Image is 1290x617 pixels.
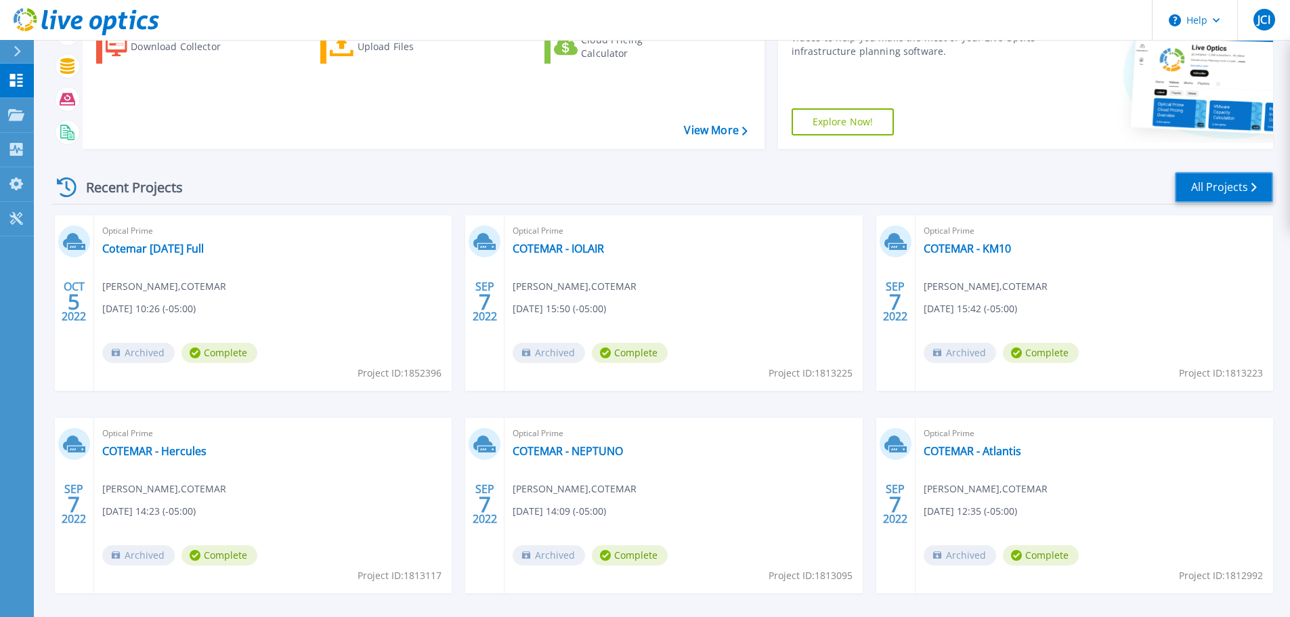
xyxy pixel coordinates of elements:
span: [PERSON_NAME] , COTEMAR [924,482,1048,496]
span: Optical Prime [102,426,444,441]
a: Cotemar [DATE] Full [102,242,204,255]
a: COTEMAR - NEPTUNO [513,444,623,458]
span: [DATE] 14:09 (-05:00) [513,504,606,519]
span: [PERSON_NAME] , COTEMAR [513,482,637,496]
div: SEP 2022 [61,480,87,529]
span: Project ID: 1852396 [358,366,442,381]
div: SEP 2022 [882,277,908,326]
span: Archived [924,343,996,363]
span: Complete [592,343,668,363]
span: Optical Prime [513,224,854,238]
span: [PERSON_NAME] , COTEMAR [924,279,1048,294]
span: 7 [889,296,901,307]
span: Project ID: 1813117 [358,568,442,583]
a: COTEMAR - Atlantis [924,444,1021,458]
div: SEP 2022 [472,480,498,529]
span: Complete [1003,343,1079,363]
div: Download Collector [131,33,239,60]
div: Recent Projects [52,171,201,204]
span: [PERSON_NAME] , COTEMAR [102,279,226,294]
div: OCT 2022 [61,277,87,326]
a: Upload Files [320,30,471,64]
span: 7 [68,498,80,510]
span: [DATE] 14:23 (-05:00) [102,504,196,519]
span: Archived [513,343,585,363]
a: COTEMAR - KM10 [924,242,1011,255]
span: [DATE] 12:35 (-05:00) [924,504,1017,519]
span: Complete [1003,545,1079,566]
span: Project ID: 1812992 [1179,568,1263,583]
span: [DATE] 10:26 (-05:00) [102,301,196,316]
a: COTEMAR - Hercules [102,444,207,458]
span: Optical Prime [102,224,444,238]
span: Archived [102,343,175,363]
span: Archived [102,545,175,566]
div: SEP 2022 [882,480,908,529]
span: Complete [592,545,668,566]
a: Cloud Pricing Calculator [544,30,695,64]
span: Complete [181,545,257,566]
span: [DATE] 15:50 (-05:00) [513,301,606,316]
a: View More [684,124,747,137]
span: Project ID: 1813223 [1179,366,1263,381]
div: Cloud Pricing Calculator [581,33,689,60]
span: Archived [513,545,585,566]
span: Project ID: 1813225 [769,366,853,381]
span: Optical Prime [924,426,1265,441]
span: 7 [479,296,491,307]
span: [PERSON_NAME] , COTEMAR [513,279,637,294]
a: COTEMAR - IOLAIR [513,242,604,255]
a: Download Collector [96,30,247,64]
span: [PERSON_NAME] , COTEMAR [102,482,226,496]
div: Upload Files [358,33,466,60]
span: Optical Prime [924,224,1265,238]
span: 7 [889,498,901,510]
span: Complete [181,343,257,363]
span: Archived [924,545,996,566]
span: JCI [1257,14,1270,25]
span: Optical Prime [513,426,854,441]
span: [DATE] 15:42 (-05:00) [924,301,1017,316]
span: 5 [68,296,80,307]
div: SEP 2022 [472,277,498,326]
a: All Projects [1175,172,1273,203]
span: Project ID: 1813095 [769,568,853,583]
a: Explore Now! [792,108,895,135]
span: 7 [479,498,491,510]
